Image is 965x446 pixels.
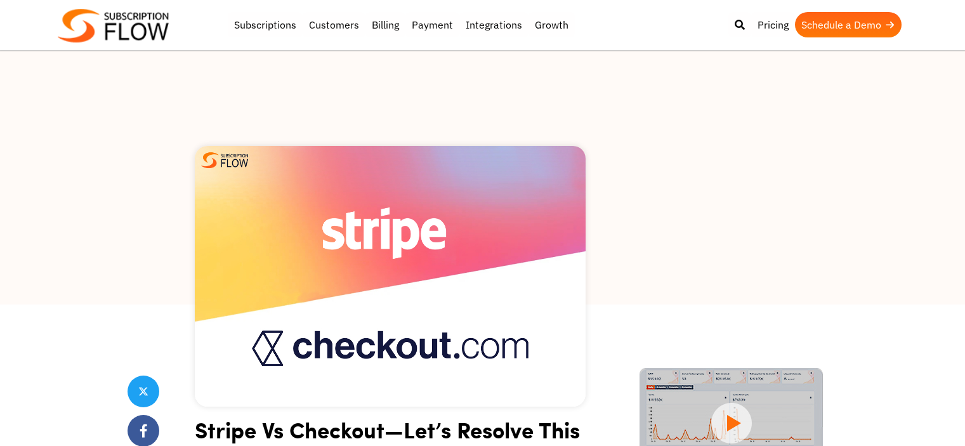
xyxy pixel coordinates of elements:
a: Schedule a Demo [795,12,902,37]
a: Customers [303,12,365,37]
a: Pricing [751,12,795,37]
a: Growth [528,12,575,37]
a: Billing [365,12,405,37]
a: Subscriptions [228,12,303,37]
a: Payment [405,12,459,37]
a: Integrations [459,12,528,37]
img: Subscriptionflow [58,9,169,43]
